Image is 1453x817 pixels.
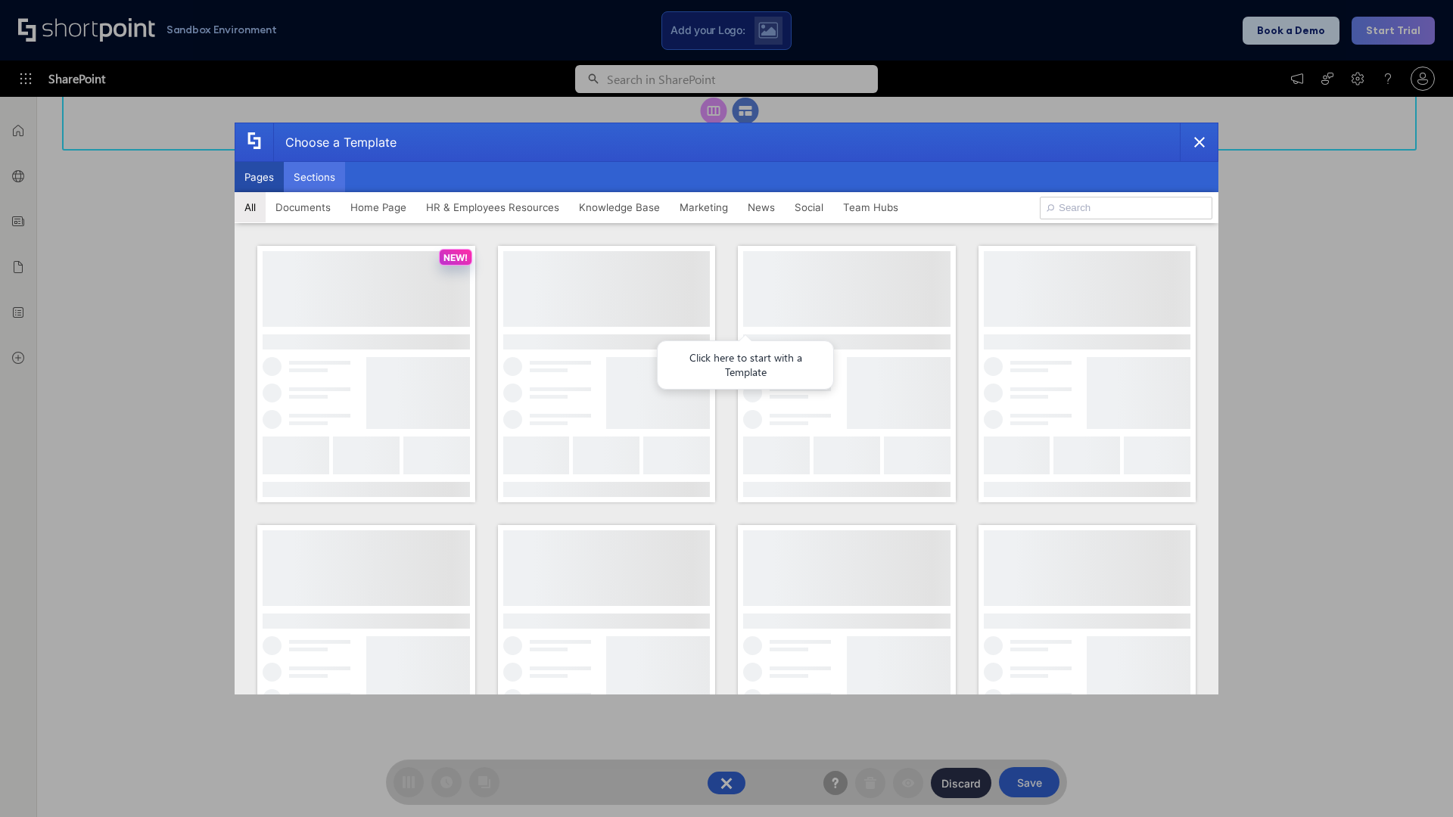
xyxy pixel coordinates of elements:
button: Marketing [670,192,738,222]
button: News [738,192,785,222]
iframe: Chat Widget [1377,744,1453,817]
button: Team Hubs [833,192,908,222]
button: Home Page [341,192,416,222]
button: All [235,192,266,222]
button: Sections [284,162,345,192]
button: Pages [235,162,284,192]
div: template selector [235,123,1218,694]
button: Knowledge Base [569,192,670,222]
button: Social [785,192,833,222]
div: Choose a Template [273,123,397,161]
button: Documents [266,192,341,222]
button: HR & Employees Resources [416,192,569,222]
p: NEW! [443,252,468,263]
input: Search [1040,197,1212,219]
